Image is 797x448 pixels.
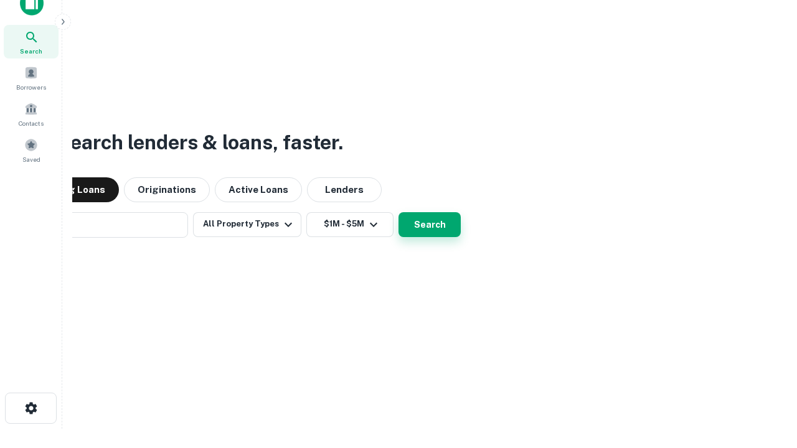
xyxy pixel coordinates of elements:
[19,118,44,128] span: Contacts
[398,212,461,237] button: Search
[57,128,343,157] h3: Search lenders & loans, faster.
[4,61,59,95] a: Borrowers
[4,97,59,131] a: Contacts
[22,154,40,164] span: Saved
[16,82,46,92] span: Borrowers
[193,212,301,237] button: All Property Types
[20,46,42,56] span: Search
[4,133,59,167] a: Saved
[306,212,394,237] button: $1M - $5M
[215,177,302,202] button: Active Loans
[307,177,382,202] button: Lenders
[4,25,59,58] a: Search
[124,177,210,202] button: Originations
[735,348,797,408] iframe: Chat Widget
